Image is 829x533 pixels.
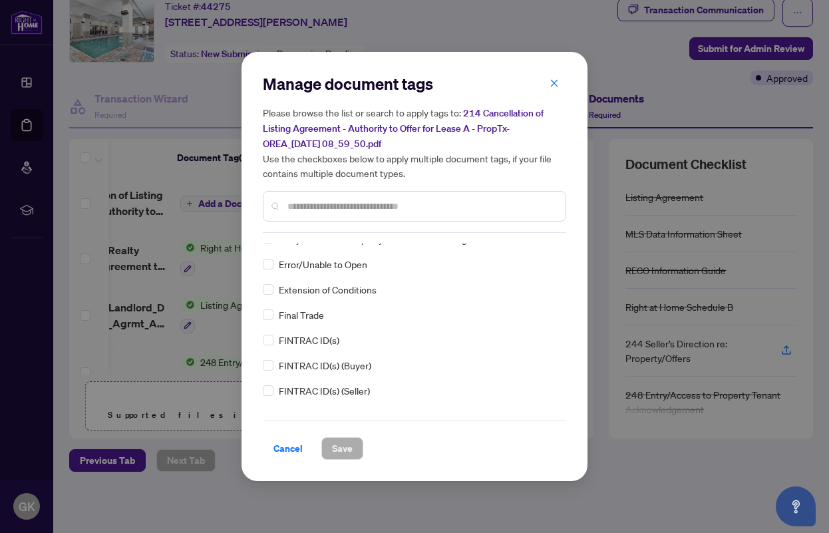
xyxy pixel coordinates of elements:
[279,358,371,373] span: FINTRAC ID(s) (Buyer)
[279,257,367,271] span: Error/Unable to Open
[321,437,363,460] button: Save
[263,107,544,150] span: 214 Cancellation of Listing Agreement - Authority to Offer for Lease A - PropTx-OREA_[DATE] 08_59...
[279,307,324,322] span: Final Trade
[776,486,816,526] button: Open asap
[263,437,313,460] button: Cancel
[273,438,303,459] span: Cancel
[550,79,559,88] span: close
[279,383,370,398] span: FINTRAC ID(s) (Seller)
[279,333,339,347] span: FINTRAC ID(s)
[279,282,377,297] span: Extension of Conditions
[263,105,566,180] h5: Please browse the list or search to apply tags to: Use the checkboxes below to apply multiple doc...
[279,409,389,423] span: FINTRAC PEP/HIO Record
[263,73,566,94] h2: Manage document tags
